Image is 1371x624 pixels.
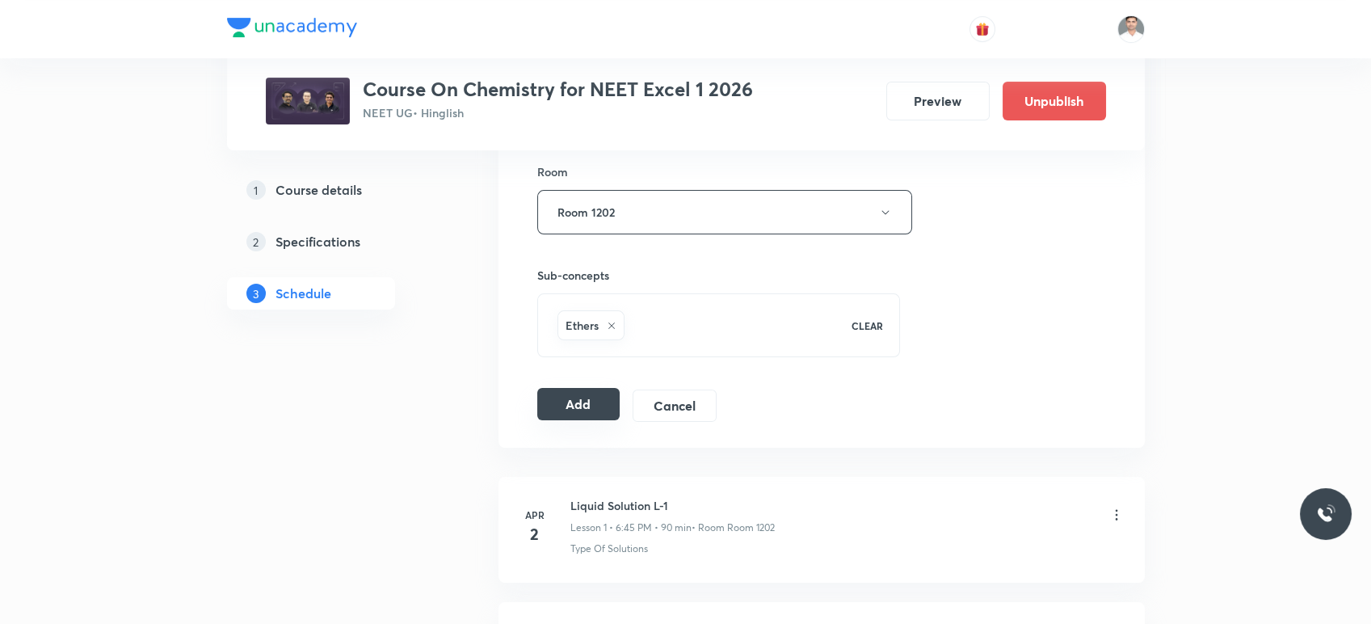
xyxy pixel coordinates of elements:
h6: Liquid Solution L-1 [570,497,775,514]
p: 2 [246,232,266,251]
button: avatar [969,16,995,42]
a: 1Course details [227,174,447,206]
img: 5a49012949cb4927bae1674e135fea74.jpg [266,78,350,124]
button: Preview [886,82,990,120]
h3: Course On Chemistry for NEET Excel 1 2026 [363,78,753,101]
p: • Room Room 1202 [692,521,775,535]
h5: Schedule [275,284,331,303]
h6: Sub-concepts [537,267,901,284]
h5: Specifications [275,232,360,251]
p: 1 [246,180,266,200]
p: Type Of Solutions [570,542,648,556]
a: Company Logo [227,18,357,41]
p: 3 [246,284,266,303]
h6: Room [537,163,568,180]
h6: Ethers [566,317,599,334]
p: Lesson 1 • 6:45 PM • 90 min [570,521,692,535]
button: Cancel [633,390,716,422]
a: 2Specifications [227,226,447,258]
button: Unpublish [1003,82,1106,120]
img: ttu [1316,504,1335,524]
img: Company Logo [227,18,357,37]
button: Room 1202 [537,190,912,234]
h4: 2 [519,522,551,546]
img: Mant Lal [1117,15,1145,43]
p: NEET UG • Hinglish [363,104,753,121]
p: CLEAR [852,318,883,333]
img: avatar [975,22,990,36]
button: Add [537,388,620,420]
h5: Course details [275,180,362,200]
h6: Apr [519,508,551,522]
